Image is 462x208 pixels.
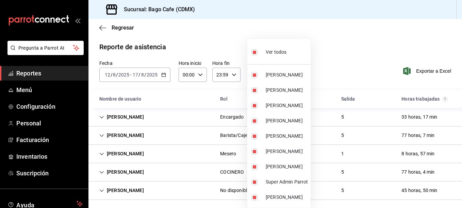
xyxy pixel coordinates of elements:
span: [PERSON_NAME] [266,163,308,170]
span: [PERSON_NAME] [266,71,308,79]
span: [PERSON_NAME] [266,148,308,155]
span: [PERSON_NAME] [266,102,308,109]
span: [PERSON_NAME] [266,117,308,124]
span: [PERSON_NAME] [266,87,308,94]
span: [PERSON_NAME] [266,133,308,140]
span: [PERSON_NAME] [266,194,308,201]
span: Ver todos [266,49,286,56]
span: Super Admin Parrot [266,178,308,186]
